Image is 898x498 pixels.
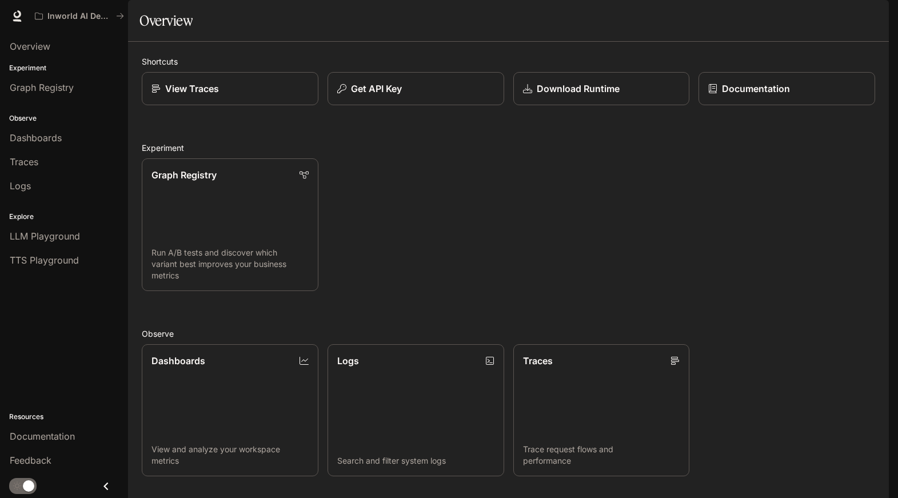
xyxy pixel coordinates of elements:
p: Documentation [722,82,790,95]
a: Documentation [699,72,875,105]
p: Run A/B tests and discover which variant best improves your business metrics [151,247,309,281]
p: Graph Registry [151,168,217,182]
h2: Shortcuts [142,55,875,67]
p: Get API Key [351,82,402,95]
a: Graph RegistryRun A/B tests and discover which variant best improves your business metrics [142,158,318,291]
p: View Traces [165,82,219,95]
h2: Observe [142,328,875,340]
p: Logs [337,354,359,368]
p: Inworld AI Demos [47,11,111,21]
p: Download Runtime [537,82,620,95]
p: Traces [523,354,553,368]
p: Trace request flows and performance [523,444,680,467]
p: Dashboards [151,354,205,368]
a: TracesTrace request flows and performance [513,344,690,477]
button: Get API Key [328,72,504,105]
a: View Traces [142,72,318,105]
button: All workspaces [30,5,129,27]
a: Download Runtime [513,72,690,105]
p: View and analyze your workspace metrics [151,444,309,467]
h2: Experiment [142,142,875,154]
p: Search and filter system logs [337,455,494,467]
h1: Overview [139,9,193,32]
a: LogsSearch and filter system logs [328,344,504,477]
a: DashboardsView and analyze your workspace metrics [142,344,318,477]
